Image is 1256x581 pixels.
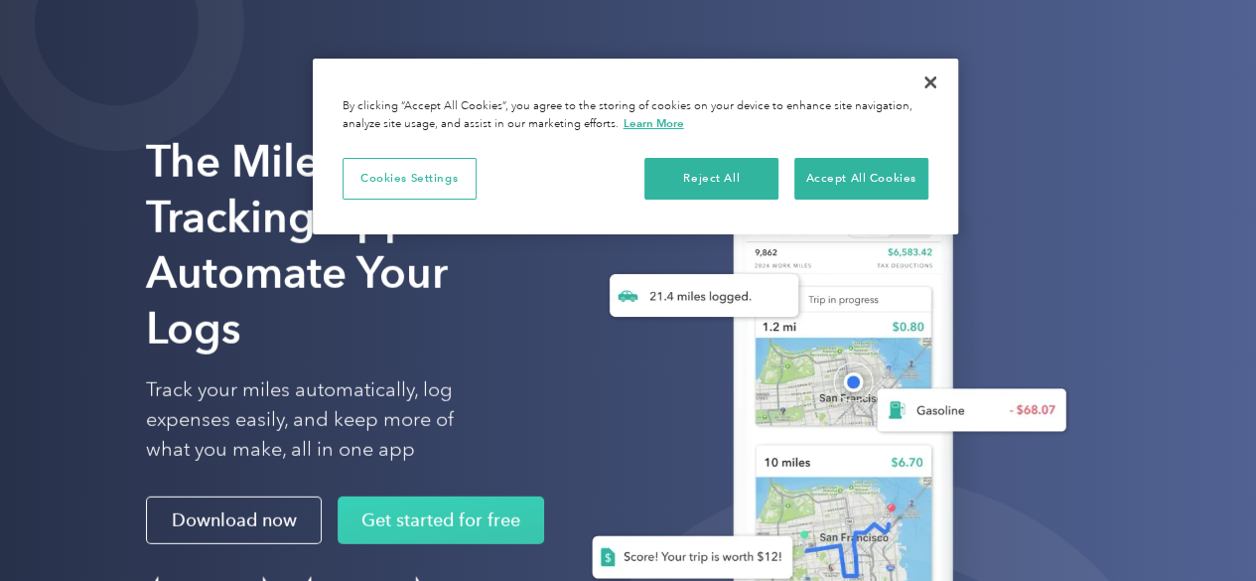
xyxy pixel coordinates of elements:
[313,59,958,234] div: Cookie banner
[624,116,684,130] a: More information about your privacy, opens in a new tab
[338,497,544,544] a: Get started for free
[908,61,952,104] button: Close
[794,158,928,200] button: Accept All Cookies
[343,158,477,200] button: Cookies Settings
[146,375,500,465] p: Track your miles automatically, log expenses easily, and keep more of what you make, all in one app
[644,158,778,200] button: Reject All
[146,497,322,544] a: Download now
[313,59,958,234] div: Privacy
[343,98,928,133] div: By clicking “Accept All Cookies”, you agree to the storing of cookies on your device to enhance s...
